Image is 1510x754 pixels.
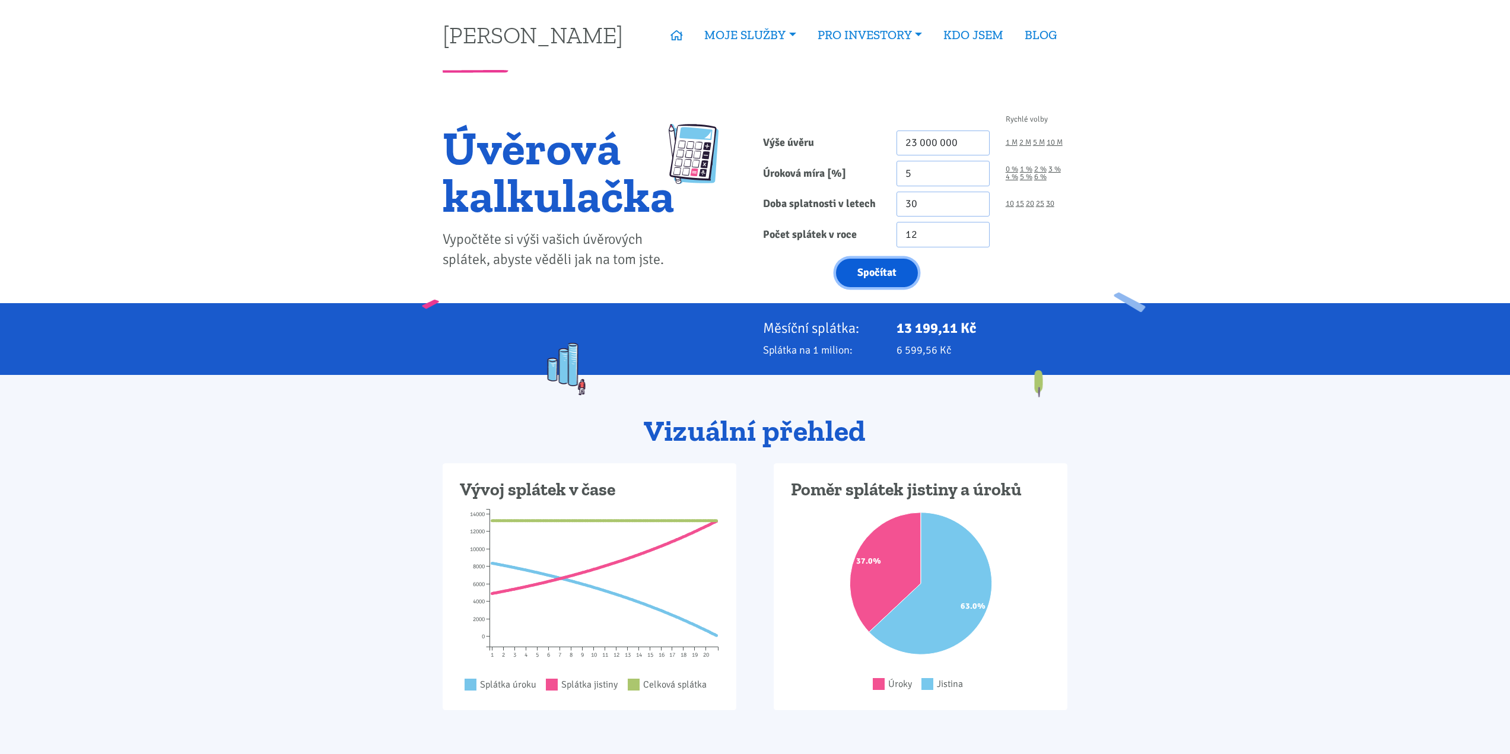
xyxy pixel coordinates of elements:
button: Spočítat [836,259,918,288]
a: 15 [1016,200,1024,208]
tspan: 19 [692,651,698,658]
a: 1 M [1006,139,1018,147]
label: Počet splátek v roce [755,222,889,247]
tspan: 15 [647,651,653,658]
tspan: 4000 [473,598,485,605]
tspan: 12000 [470,528,485,535]
tspan: 14 [636,651,642,658]
tspan: 1 [491,651,494,658]
a: 2 % [1034,166,1047,173]
a: 3 % [1048,166,1061,173]
h3: Poměr splátek jistiny a úroků [791,479,1050,501]
a: 10 [1006,200,1014,208]
label: Výše úvěru [755,131,889,156]
a: 4 % [1006,173,1018,181]
span: Rychlé volby [1006,116,1048,123]
tspan: 2000 [473,616,485,623]
a: 0 % [1006,166,1018,173]
tspan: 6 [547,651,550,658]
tspan: 0 [482,633,485,640]
tspan: 18 [681,651,686,658]
a: 10 M [1047,139,1063,147]
tspan: 3 [513,651,516,658]
p: Vypočtěte si výši vašich úvěrových splátek, abyste věděli jak na tom jste. [443,230,675,270]
p: Splátka na 1 milion: [763,342,880,358]
p: Měsíční splátka: [763,320,880,336]
a: BLOG [1014,21,1067,49]
h2: Vizuální přehled [443,415,1067,447]
tspan: 16 [659,651,665,658]
label: Úroková míra [%] [755,161,889,186]
tspan: 12 [613,651,619,658]
tspan: 11 [602,651,608,658]
h3: Vývoj splátek v čase [460,479,719,501]
a: MOJE SLUŽBY [694,21,806,49]
tspan: 10 [591,651,597,658]
tspan: 8000 [473,563,485,570]
a: 5 % [1020,173,1032,181]
tspan: 20 [703,651,709,658]
tspan: 9 [581,651,584,658]
a: 1 % [1020,166,1032,173]
tspan: 17 [669,651,675,658]
tspan: 13 [625,651,631,658]
tspan: 8 [570,651,573,658]
tspan: 4 [524,651,527,658]
tspan: 7 [558,651,561,658]
label: Doba splatnosti v letech [755,192,889,217]
p: 6 599,56 Kč [897,342,1067,358]
a: 6 % [1034,173,1047,181]
p: 13 199,11 Kč [897,320,1067,336]
a: 2 M [1019,139,1031,147]
a: 5 M [1033,139,1045,147]
tspan: 6000 [473,581,485,588]
a: PRO INVESTORY [807,21,933,49]
a: 20 [1026,200,1034,208]
h1: Úvěrová kalkulačka [443,124,675,219]
a: 30 [1046,200,1054,208]
tspan: 5 [536,651,539,658]
a: KDO JSEM [933,21,1014,49]
tspan: 14000 [470,511,485,518]
a: 25 [1036,200,1044,208]
tspan: 2 [502,651,505,658]
tspan: 10000 [470,546,485,553]
a: [PERSON_NAME] [443,23,623,46]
